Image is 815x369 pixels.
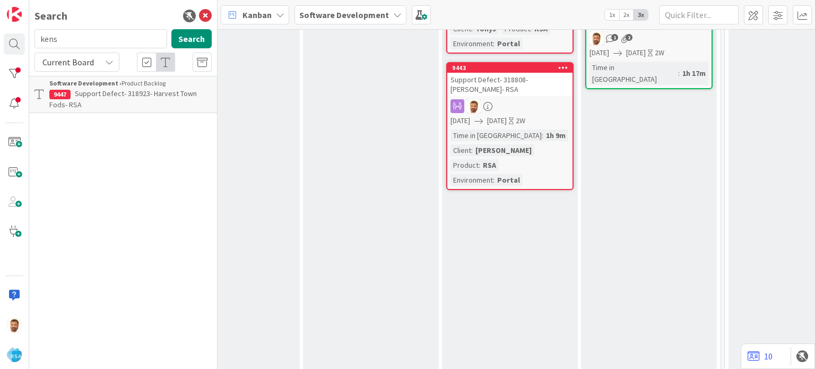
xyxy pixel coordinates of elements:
[626,47,646,58] span: [DATE]
[479,159,480,171] span: :
[678,67,680,79] span: :
[7,7,22,22] img: Visit kanbanzone.com
[171,29,212,48] button: Search
[7,317,22,332] img: AS
[450,159,479,171] div: Product
[29,76,217,113] a: Software Development ›Product Backlog9447Support Defect- 318923- Harvest Town Fods- RSA
[242,8,272,21] span: Kanban
[542,130,543,141] span: :
[543,130,568,141] div: 1h 9m
[493,174,495,186] span: :
[447,73,573,96] div: Support Defect- 318808- [PERSON_NAME]- RSA
[49,79,122,87] b: Software Development ›
[589,31,603,45] img: AS
[495,38,523,49] div: Portal
[447,63,573,73] div: 9443
[49,90,71,99] div: 9447
[450,174,493,186] div: Environment
[487,115,507,126] span: [DATE]
[659,5,739,24] input: Quick Filter...
[49,89,197,109] span: Support Defect- 318923- Harvest Town Fods- RSA
[299,10,389,20] b: Software Development
[447,63,573,96] div: 9443Support Defect- 318808- [PERSON_NAME]- RSA
[495,174,523,186] div: Portal
[467,99,481,113] img: AS
[450,130,542,141] div: Time in [GEOGRAPHIC_DATA]
[473,144,534,156] div: [PERSON_NAME]
[480,159,499,171] div: RSA
[493,38,495,49] span: :
[611,34,618,41] span: 1
[619,10,634,20] span: 2x
[34,29,167,48] input: Search for title...
[34,8,67,24] div: Search
[634,10,648,20] span: 3x
[450,115,470,126] span: [DATE]
[452,64,573,72] div: 9443
[605,10,619,20] span: 1x
[516,115,525,126] div: 2W
[447,99,573,113] div: AS
[586,31,712,45] div: AS
[655,47,664,58] div: 2W
[589,62,678,85] div: Time in [GEOGRAPHIC_DATA]
[589,47,609,58] span: [DATE]
[42,57,94,67] span: Current Board
[7,347,22,362] img: avatar
[471,144,473,156] span: :
[748,350,773,363] a: 10
[626,34,632,41] span: 2
[680,67,708,79] div: 1h 17m
[450,144,471,156] div: Client
[450,38,493,49] div: Environment
[49,79,212,88] div: Product Backlog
